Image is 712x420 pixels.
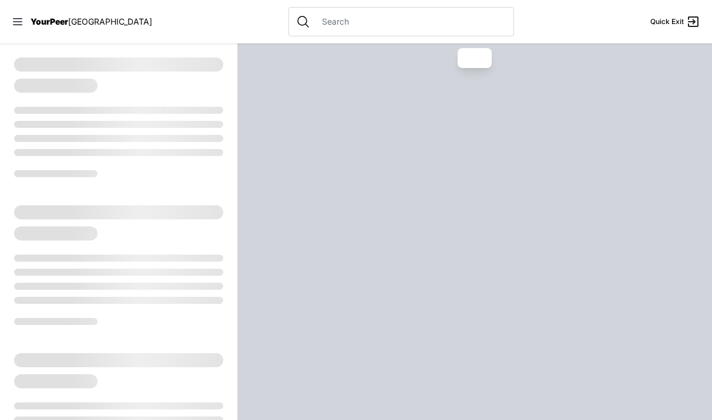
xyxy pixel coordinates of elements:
a: YourPeer[GEOGRAPHIC_DATA] [31,18,152,25]
span: [GEOGRAPHIC_DATA] [68,16,152,26]
span: Quick Exit [650,17,684,26]
input: Search [315,16,506,28]
a: Quick Exit [650,15,700,29]
span: YourPeer [31,16,68,26]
